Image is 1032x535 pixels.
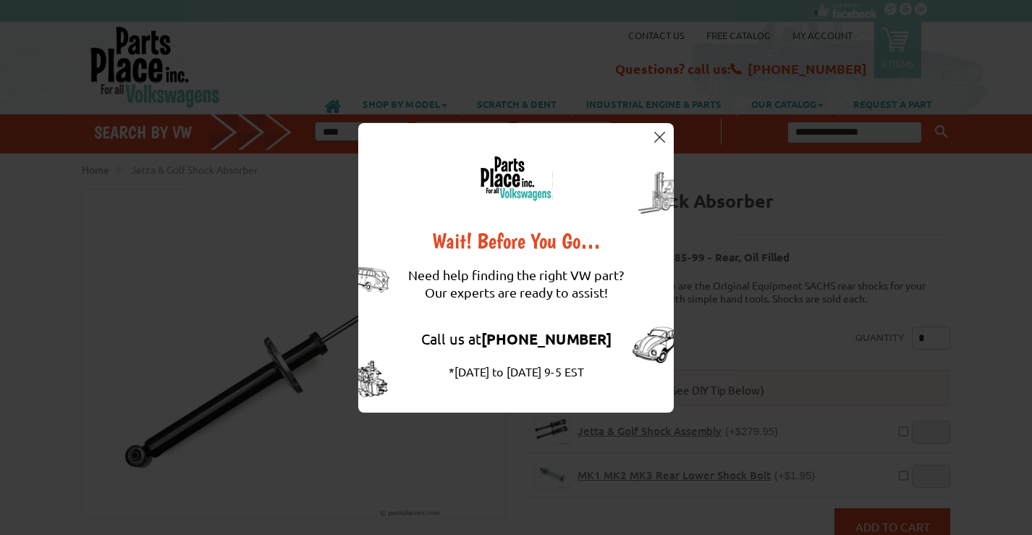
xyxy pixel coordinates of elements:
[408,252,624,316] div: Need help finding the right VW part? Our experts are ready to assist!
[421,329,612,347] a: Call us at[PHONE_NUMBER]
[654,132,665,143] img: close
[479,156,553,201] img: logo
[481,329,612,348] strong: [PHONE_NUMBER]
[408,363,624,380] div: *[DATE] to [DATE] 9-5 EST
[408,230,624,252] div: Wait! Before You Go…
